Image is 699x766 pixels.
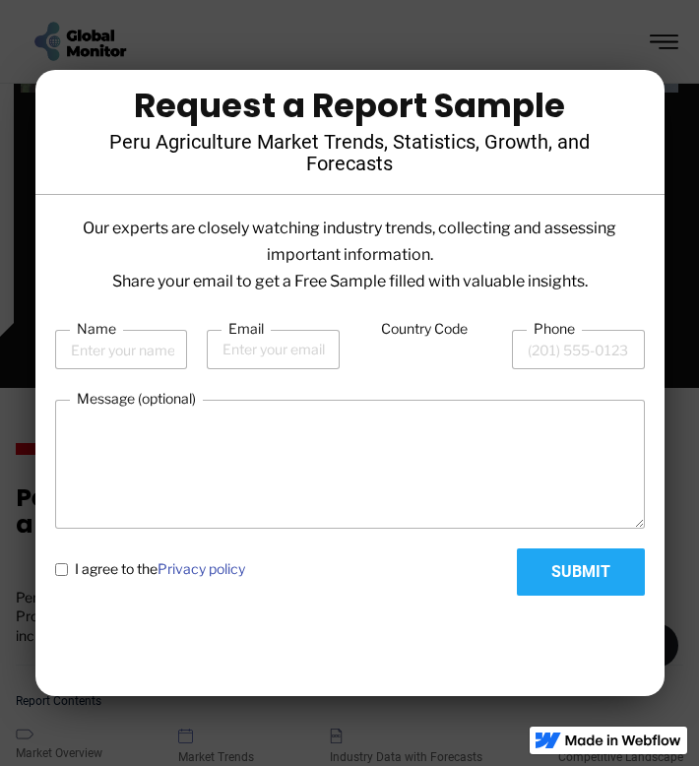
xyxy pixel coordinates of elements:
p: Our experts are closely watching industry trends, collecting and assessing important information.... [55,215,645,294]
input: Enter your name [55,330,188,369]
label: Country Code [374,319,475,339]
span: I agree to the [75,559,245,579]
input: Enter your email [207,330,340,369]
input: (201) 555-0123 [512,330,645,369]
form: Email Form-Report Page [55,319,645,596]
label: Email [222,319,271,339]
label: Phone [527,319,582,339]
h4: Peru Agriculture Market Trends, Statistics, Growth, and Forecasts [65,131,635,174]
label: Name [70,319,123,339]
input: I agree to thePrivacy policy [55,563,68,576]
label: Message (optional) [70,389,203,409]
input: Submit [517,548,645,596]
a: Privacy policy [158,560,245,577]
div: Request a Report Sample [65,90,635,121]
img: Made in Webflow [565,734,681,746]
